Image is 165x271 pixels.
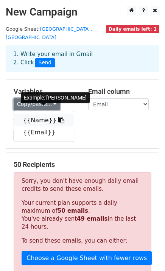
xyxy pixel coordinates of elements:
a: {{Email}} [14,126,74,139]
p: Sorry, you don't have enough daily email credits to send these emails. [22,177,143,193]
strong: 50 emails [58,207,88,214]
div: Example: [PERSON_NAME] [21,92,90,103]
a: {{Name}} [14,114,74,126]
h5: 50 Recipients [14,160,151,169]
span: Daily emails left: 1 [106,25,159,33]
div: 1. Write your email in Gmail 2. Click [8,50,157,67]
span: Send [35,58,55,67]
small: Google Sheet: [6,26,92,40]
iframe: Chat Widget [127,235,165,271]
a: Copy/paste... [14,98,60,110]
h5: Variables [14,87,77,96]
p: To send these emails, you can either: [22,237,143,245]
h2: New Campaign [6,6,159,19]
p: Your current plan supports a daily maximum of . You've already sent in the last 24 hours. [22,199,143,231]
a: [GEOGRAPHIC_DATA], [GEOGRAPHIC_DATA] [6,26,92,40]
a: Choose a Google Sheet with fewer rows [22,251,152,265]
strong: 49 emails [77,215,107,222]
h5: Email column [88,87,151,96]
a: Daily emails left: 1 [106,26,159,32]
